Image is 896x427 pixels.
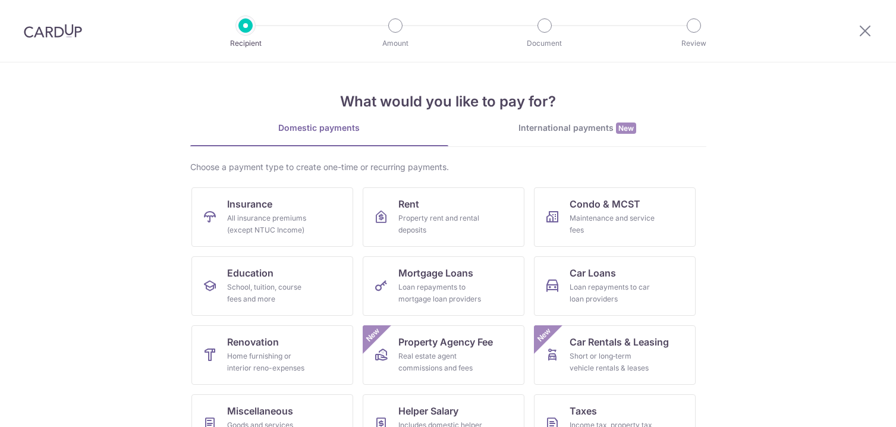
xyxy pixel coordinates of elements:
[227,266,273,280] span: Education
[351,37,439,49] p: Amount
[398,212,484,236] div: Property rent and rental deposits
[398,350,484,374] div: Real estate agent commissions and fees
[202,37,290,49] p: Recipient
[24,24,82,38] img: CardUp
[363,325,382,345] span: New
[227,335,279,349] span: Renovation
[227,281,313,305] div: School, tuition, course fees and more
[227,404,293,418] span: Miscellaneous
[227,197,272,211] span: Insurance
[398,335,493,349] span: Property Agency Fee
[570,350,655,374] div: Short or long‑term vehicle rentals & leases
[448,122,706,134] div: International payments
[363,187,524,247] a: RentProperty rent and rental deposits
[398,266,473,280] span: Mortgage Loans
[570,281,655,305] div: Loan repayments to car loan providers
[534,325,554,345] span: New
[534,325,696,385] a: Car Rentals & LeasingShort or long‑term vehicle rentals & leasesNew
[191,187,353,247] a: InsuranceAll insurance premiums (except NTUC Income)
[570,197,640,211] span: Condo & MCST
[570,212,655,236] div: Maintenance and service fees
[398,281,484,305] div: Loan repayments to mortgage loan providers
[190,122,448,134] div: Domestic payments
[227,212,313,236] div: All insurance premiums (except NTUC Income)
[534,256,696,316] a: Car LoansLoan repayments to car loan providers
[501,37,589,49] p: Document
[227,350,313,374] div: Home furnishing or interior reno-expenses
[650,37,738,49] p: Review
[570,335,669,349] span: Car Rentals & Leasing
[191,256,353,316] a: EducationSchool, tuition, course fees and more
[363,256,524,316] a: Mortgage LoansLoan repayments to mortgage loan providers
[616,123,636,134] span: New
[190,91,706,112] h4: What would you like to pay for?
[570,266,616,280] span: Car Loans
[398,197,419,211] span: Rent
[398,404,458,418] span: Helper Salary
[191,325,353,385] a: RenovationHome furnishing or interior reno-expenses
[534,187,696,247] a: Condo & MCSTMaintenance and service fees
[363,325,524,385] a: Property Agency FeeReal estate agent commissions and feesNew
[190,161,706,173] div: Choose a payment type to create one-time or recurring payments.
[570,404,597,418] span: Taxes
